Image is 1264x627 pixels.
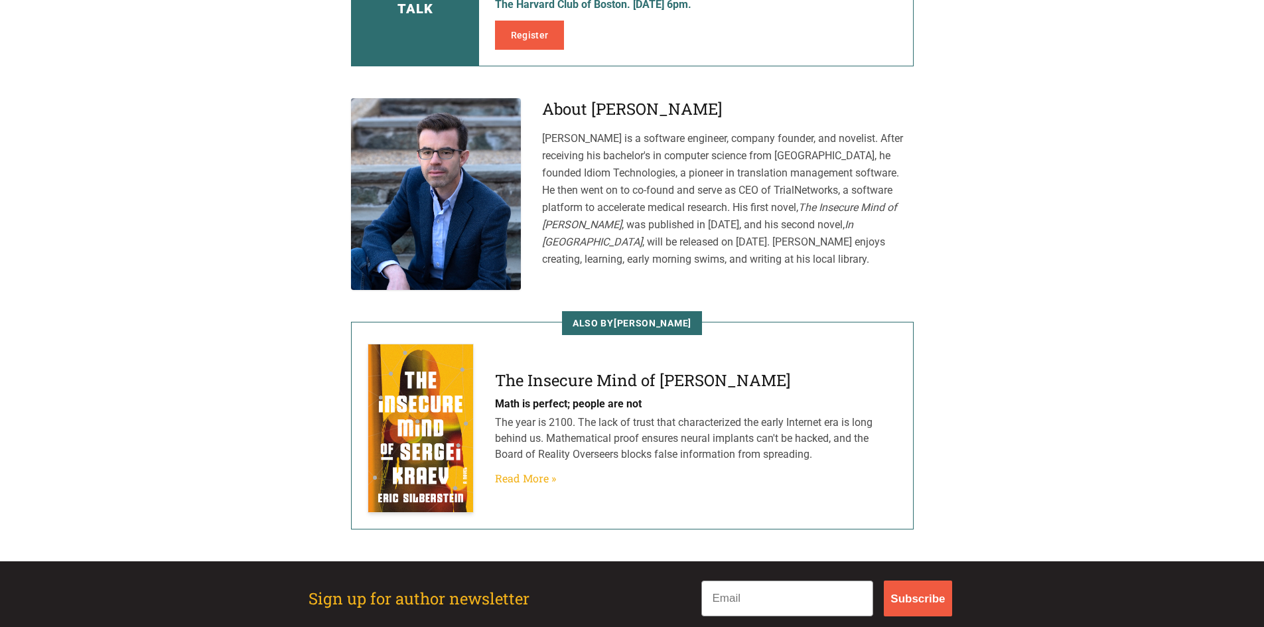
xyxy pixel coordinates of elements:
[351,98,521,290] img: Eric Silberstein
[309,588,529,609] h2: Sign up for author newsletter
[368,344,474,513] img: The Insecure Mind of Sergei Kraev
[701,581,874,616] input: Email
[495,415,897,462] p: The year is 2100. The lack of trust that characterized the early Internet era is long behind us. ...
[542,218,853,248] em: In [GEOGRAPHIC_DATA]
[495,370,897,391] h4: The Insecure Mind of [PERSON_NAME]
[542,201,897,231] em: The Insecure Mind of [PERSON_NAME]
[495,470,556,486] a: Read More»
[542,98,914,119] h3: About [PERSON_NAME]
[551,470,556,486] span: »
[495,21,565,50] a: Register
[884,581,951,616] button: Subscribe
[542,130,914,268] p: [PERSON_NAME] is a software engineer, company founder, and novelist. After receiving his bachelor...
[562,311,702,335] span: Also by [PERSON_NAME]
[495,396,897,412] p: Math is perfect; people are not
